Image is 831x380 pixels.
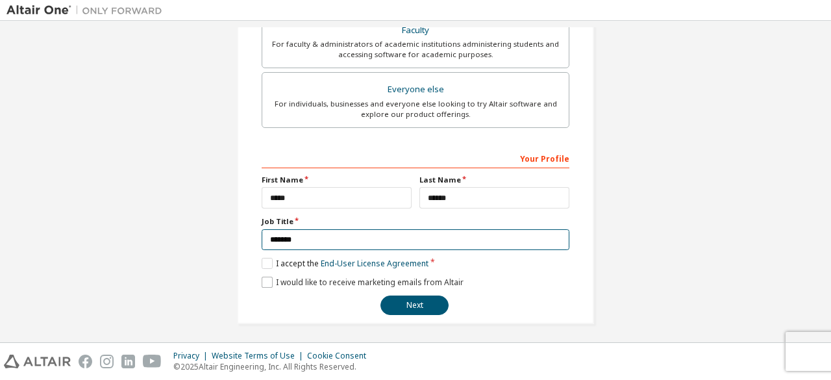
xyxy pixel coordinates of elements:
[262,147,569,168] div: Your Profile
[100,355,114,368] img: instagram.svg
[270,99,561,120] div: For individuals, businesses and everyone else looking to try Altair software and explore our prod...
[321,258,428,269] a: End-User License Agreement
[173,361,374,372] p: © 2025 Altair Engineering, Inc. All Rights Reserved.
[262,216,569,227] label: Job Title
[6,4,169,17] img: Altair One
[173,351,212,361] div: Privacy
[262,175,412,185] label: First Name
[307,351,374,361] div: Cookie Consent
[143,355,162,368] img: youtube.svg
[270,39,561,60] div: For faculty & administrators of academic institutions administering students and accessing softwa...
[380,296,449,315] button: Next
[262,277,464,288] label: I would like to receive marketing emails from Altair
[270,21,561,40] div: Faculty
[270,81,561,99] div: Everyone else
[212,351,307,361] div: Website Terms of Use
[419,175,569,185] label: Last Name
[4,355,71,368] img: altair_logo.svg
[121,355,135,368] img: linkedin.svg
[262,258,428,269] label: I accept the
[79,355,92,368] img: facebook.svg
